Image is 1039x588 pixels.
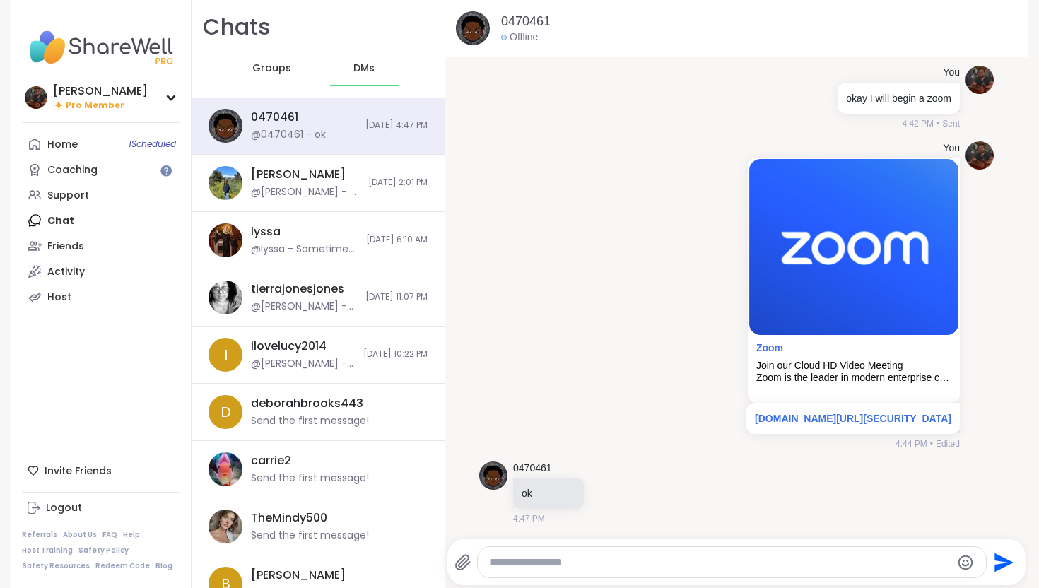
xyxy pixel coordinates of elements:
[522,486,575,500] p: ok
[902,117,934,130] span: 4:42 PM
[456,11,490,45] img: https://sharewell-space-live.sfo3.digitaloceanspaces.com/user-generated/9c1defb6-ec1f-4fce-98b8-0...
[846,91,951,105] p: okay I will begin a zoom
[251,339,327,354] div: ilovelucy2014
[251,224,281,240] div: lyssa
[251,281,344,297] div: tierrajonesjones
[25,86,47,109] img: Anchit
[209,223,242,257] img: https://sharewell-space-live.sfo3.digitaloceanspaces.com/user-generated/f67ba61b-61e6-41db-9284-9...
[479,461,507,490] img: https://sharewell-space-live.sfo3.digitaloceanspaces.com/user-generated/9c1defb6-ec1f-4fce-98b8-0...
[209,166,242,200] img: https://sharewell-space-live.sfo3.digitaloceanspaces.com/user-generated/9dc02fcc-4927-4523-ae05-4...
[22,23,180,72] img: ShareWell Nav Logo
[251,300,357,314] div: @[PERSON_NAME] - sorry I had to share it with someone, just had it bottled in
[368,177,428,189] span: [DATE] 2:01 PM
[22,561,90,571] a: Safety Resources
[251,568,346,583] div: [PERSON_NAME]
[22,259,180,284] a: Activity
[251,185,360,199] div: @[PERSON_NAME] - Hi [PERSON_NAME], no worries. Thank you for letting me know. You were a really g...
[513,461,552,476] a: 0470461
[203,11,271,43] h1: Chats
[987,546,1019,578] button: Send
[251,510,327,526] div: TheMindy500
[251,529,369,543] div: Send the first message!
[66,100,124,112] span: Pro Member
[47,265,85,279] div: Activity
[22,157,180,182] a: Coaching
[513,512,545,525] span: 4:47 PM
[63,530,97,540] a: About Us
[965,141,994,170] img: https://sharewell-space-live.sfo3.digitaloceanspaces.com/user-generated/04a57169-5ada-4c86-92de-8...
[22,530,57,540] a: Referrals
[53,83,148,99] div: [PERSON_NAME]
[160,165,172,177] iframe: Spotlight
[501,30,538,45] div: Offline
[47,163,98,177] div: Coaching
[22,495,180,521] a: Logout
[251,128,326,142] div: @0470461 - ok
[22,233,180,259] a: Friends
[755,413,951,424] a: [DOMAIN_NAME][URL][SECURITY_DATA]
[251,453,291,469] div: carrie2
[366,234,428,246] span: [DATE] 6:10 AM
[251,471,369,486] div: Send the first message!
[129,139,176,150] span: 1 Scheduled
[47,189,89,203] div: Support
[22,131,180,157] a: Home1Scheduled
[353,61,375,76] span: DMs
[965,66,994,94] img: https://sharewell-space-live.sfo3.digitaloceanspaces.com/user-generated/04a57169-5ada-4c86-92de-8...
[251,167,346,182] div: [PERSON_NAME]
[251,357,355,371] div: @[PERSON_NAME] - Hi! hope you are doing better, sending you good wishes! :)
[252,61,291,76] span: Groups
[943,66,960,80] h4: You
[251,396,363,411] div: deborahbrooks443
[365,119,428,131] span: [DATE] 4:47 PM
[937,117,939,130] span: •
[365,291,428,303] span: [DATE] 11:07 PM
[251,414,369,428] div: Send the first message!
[47,240,84,254] div: Friends
[501,13,551,30] a: 0470461
[209,281,242,314] img: https://sharewell-space-live.sfo3.digitaloceanspaces.com/user-generated/8cfe511f-e579-4ce0-910b-8...
[209,109,242,143] img: https://sharewell-space-live.sfo3.digitaloceanspaces.com/user-generated/9c1defb6-ec1f-4fce-98b8-0...
[749,159,958,335] img: Join our Cloud HD Video Meeting
[756,360,951,372] div: Join our Cloud HD Video Meeting
[22,284,180,310] a: Host
[251,110,298,125] div: 0470461
[251,242,358,257] div: @lyssa - Sometimes you got too !
[756,372,951,384] div: Zoom is the leader in modern enterprise cloud communications.
[957,554,974,571] button: Emoji picker
[363,348,428,360] span: [DATE] 10:22 PM
[46,501,82,515] div: Logout
[102,530,117,540] a: FAQ
[95,561,150,571] a: Redeem Code
[221,401,231,423] span: d
[936,437,960,450] span: Edited
[224,344,228,365] span: i
[22,458,180,483] div: Invite Friends
[123,530,140,540] a: Help
[209,510,242,543] img: https://sharewell-space-live.sfo3.digitaloceanspaces.com/user-generated/7d553c85-dfe7-454b-a213-c...
[756,342,783,353] a: Attachment
[942,117,960,130] span: Sent
[930,437,933,450] span: •
[78,546,129,555] a: Safety Policy
[209,452,242,486] img: https://sharewell-space-live.sfo3.digitaloceanspaces.com/user-generated/e19dd838-7a18-41a7-aa62-c...
[943,141,960,155] h4: You
[47,290,71,305] div: Host
[22,182,180,208] a: Support
[896,437,927,450] span: 4:44 PM
[47,138,78,152] div: Home
[155,561,172,571] a: Blog
[22,546,73,555] a: Host Training
[489,555,951,570] textarea: Type your message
